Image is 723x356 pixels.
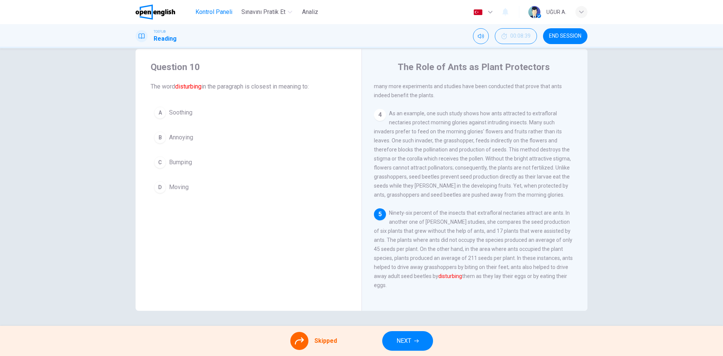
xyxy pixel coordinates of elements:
span: Ninety-six percent of the insects that extrafloral nectaries attract are ants. In another one of ... [374,210,573,288]
div: Hide [495,28,537,44]
button: Kontrol Paneli [192,5,235,19]
div: 4 [374,109,386,121]
span: As an example, one such study shows how ants attracted to extrafloral nectaries protect morning g... [374,110,571,198]
span: END SESSION [549,33,581,39]
button: 00:08:39 [495,28,537,44]
img: Profile picture [528,6,540,18]
font: disturbing [438,273,462,279]
h1: Reading [154,34,177,43]
h4: The Role of Ants as Plant Protectors [398,61,550,73]
font: disturbing [175,83,201,90]
img: OpenEnglish logo [136,5,175,20]
span: The word in the paragraph is closest in meaning to: [151,82,346,91]
img: tr [473,9,483,15]
h4: Question 10 [151,61,346,73]
span: NEXT [397,336,411,346]
span: Kontrol Paneli [195,8,232,17]
div: Mute [473,28,489,44]
button: Sınavını Pratik Et [238,5,295,19]
span: Sınavını Pratik Et [241,8,285,17]
span: TOEFL® [154,29,166,34]
button: Analiz [298,5,322,19]
div: UĞUR A. [546,8,566,17]
span: Analiz [302,8,318,17]
a: OpenEnglish logo [136,5,192,20]
button: NEXT [382,331,433,351]
span: 00:08:39 [510,33,531,39]
button: END SESSION [543,28,587,44]
span: Skipped [314,336,337,345]
div: 5 [374,208,386,220]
